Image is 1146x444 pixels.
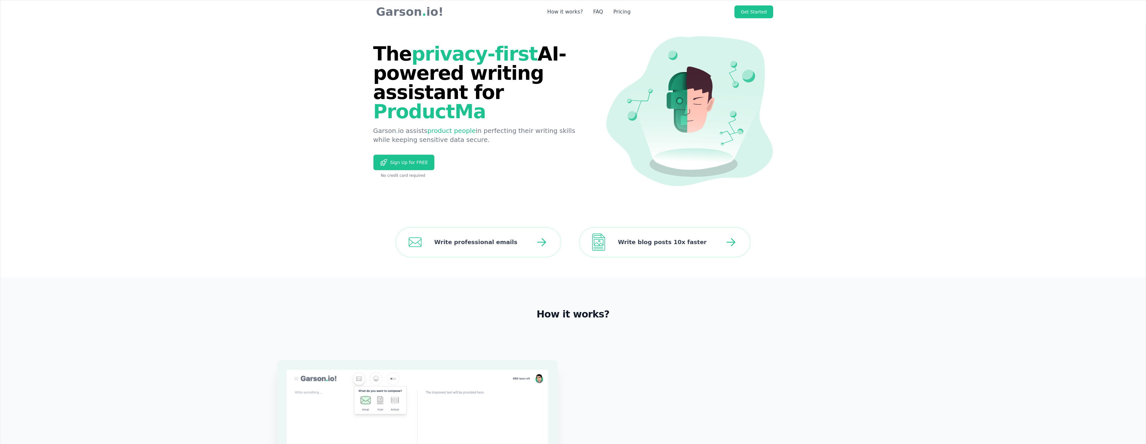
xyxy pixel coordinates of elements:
p: Garson io assists in perfecting their writing skills while keeping sensitive data secure. [373,126,588,144]
span: . [422,5,426,18]
a: Sign Up for FREE [373,154,435,170]
a: FAQ [593,8,603,16]
a: Garson.io! [373,5,444,18]
p: Garson io! [373,5,444,18]
div: No credit card required [373,173,588,178]
a: Pricing [613,8,631,16]
a: Get Started [734,5,773,18]
a: Write professional emails [387,227,570,257]
img: hero image [606,36,773,186]
a: How it works? [547,8,583,16]
span: privacy-first [412,43,537,65]
a: Write blog posts 10x faster [570,227,759,257]
span: Ma [454,100,486,123]
span: . [396,127,398,135]
span: Sign Up for FREE [388,159,428,166]
span: Write blog posts 10x faster [605,227,717,257]
span: Write professional emails [422,227,528,257]
h1: The AI-powered writing assistant for [373,44,588,121]
span: product people [427,127,476,135]
span: Product [373,87,492,123]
